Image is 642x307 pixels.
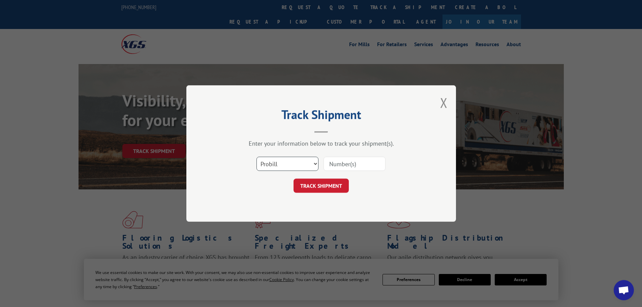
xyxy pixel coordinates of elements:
[324,157,386,171] input: Number(s)
[440,94,448,112] button: Close modal
[220,110,422,123] h2: Track Shipment
[614,280,634,300] div: Open chat
[294,179,349,193] button: TRACK SHIPMENT
[220,140,422,147] div: Enter your information below to track your shipment(s).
